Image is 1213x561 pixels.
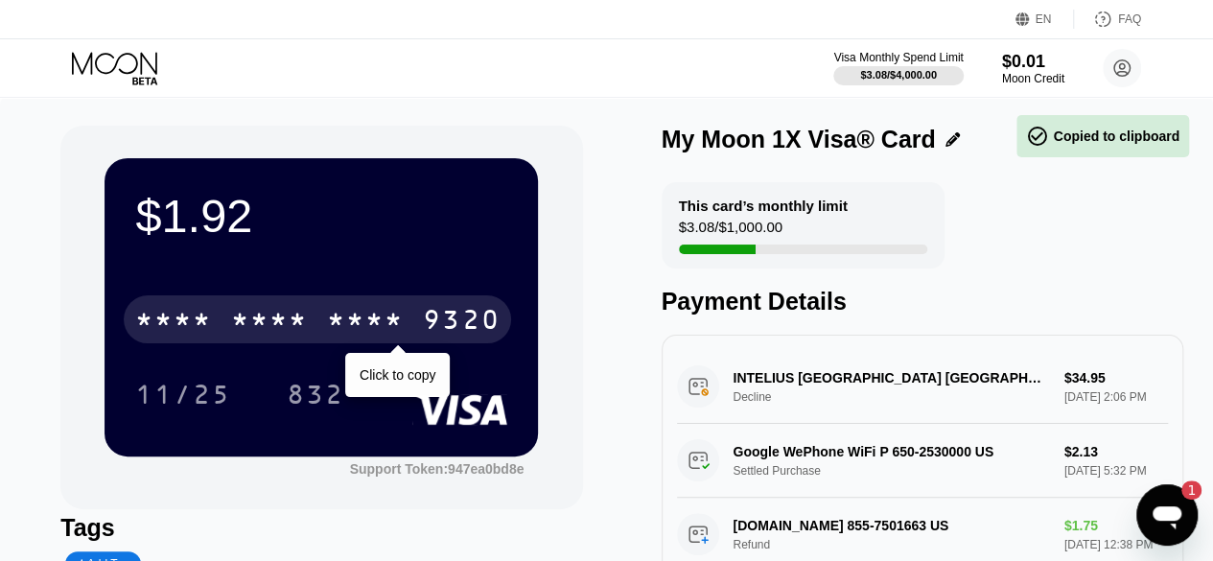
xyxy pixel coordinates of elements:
div: Support Token:947ea0bd8e [350,461,525,477]
div: 11/25 [135,382,231,412]
div: This card’s monthly limit [679,198,848,214]
div: Moon Credit [1002,72,1064,85]
div: 832 [287,382,344,412]
div: $3.08 / $4,000.00 [860,69,937,81]
div: Copied to clipboard [1026,125,1179,148]
div: $0.01 [1002,52,1064,72]
div: Tags [60,514,582,542]
div: Payment Details [662,288,1183,316]
div: EN [1036,12,1052,26]
div: Visa Monthly Spend Limit$3.08/$4,000.00 [833,51,963,85]
div: Support Token: 947ea0bd8e [350,461,525,477]
div: Visa Monthly Spend Limit [833,51,963,64]
div: FAQ [1118,12,1141,26]
span:  [1026,125,1049,148]
div: Click to copy [360,367,435,383]
div: EN [1015,10,1074,29]
div: $0.01Moon Credit [1002,52,1064,85]
div: 832 [272,370,359,418]
div: $3.08 / $1,000.00 [679,219,782,245]
div: $1.92 [135,189,507,243]
div: 11/25 [121,370,245,418]
iframe: Button to launch messaging window, 1 unread message [1136,484,1198,546]
div: 9320 [423,307,500,338]
div: My Moon 1X Visa® Card [662,126,936,153]
div: FAQ [1074,10,1141,29]
iframe: Number of unread messages [1163,480,1201,500]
